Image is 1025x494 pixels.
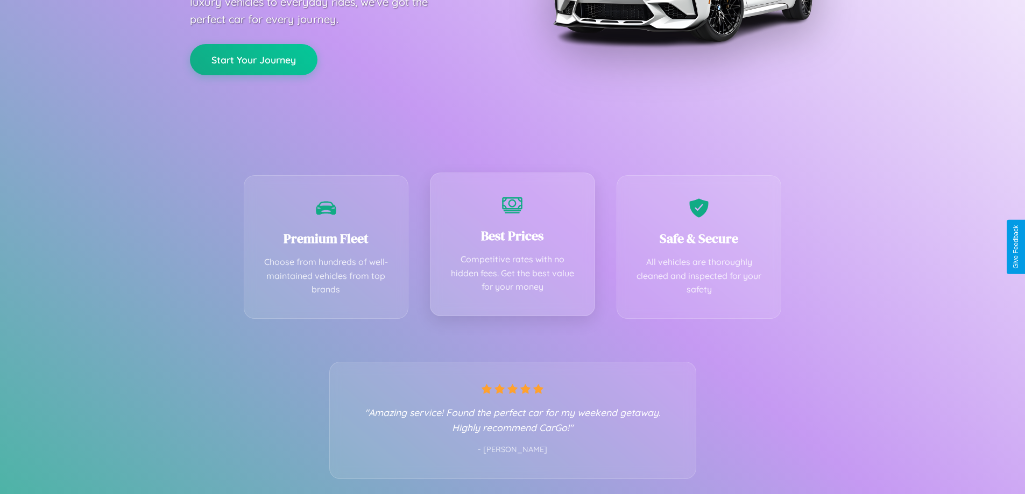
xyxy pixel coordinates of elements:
p: All vehicles are thoroughly cleaned and inspected for your safety [633,255,765,297]
div: Give Feedback [1012,225,1020,269]
h3: Safe & Secure [633,230,765,247]
p: Competitive rates with no hidden fees. Get the best value for your money [447,253,578,294]
button: Start Your Journey [190,44,317,75]
h3: Premium Fleet [260,230,392,247]
p: Choose from hundreds of well-maintained vehicles from top brands [260,255,392,297]
h3: Best Prices [447,227,578,245]
p: "Amazing service! Found the perfect car for my weekend getaway. Highly recommend CarGo!" [351,405,674,435]
p: - [PERSON_NAME] [351,443,674,457]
